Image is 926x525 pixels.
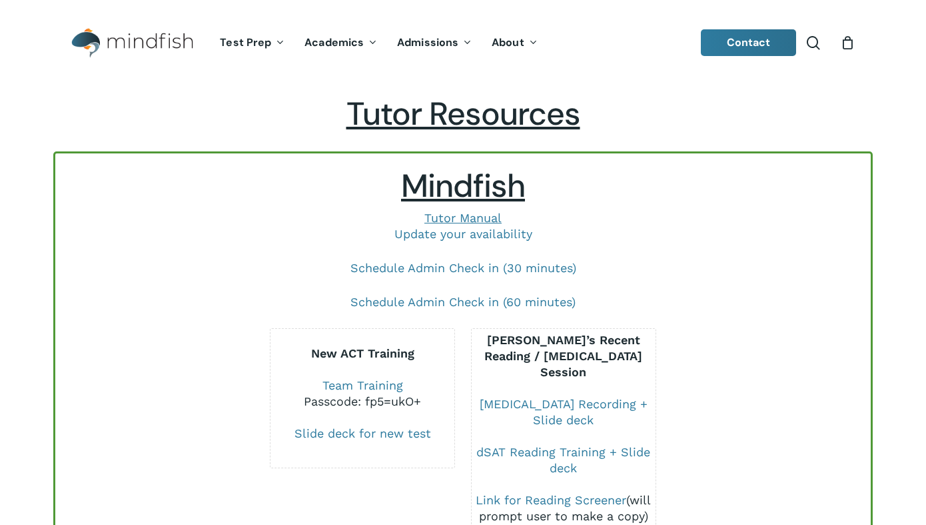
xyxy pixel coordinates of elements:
a: Test Prep [210,37,294,49]
header: Main Menu [53,18,873,68]
span: Mindfish [401,165,525,207]
a: Schedule Admin Check in (30 minutes) [350,261,576,275]
a: Cart [840,35,855,50]
a: dSAT Reading Training + Slide deck [476,445,650,475]
span: Tutor Resources [346,93,580,135]
a: Schedule Admin Check in (60 minutes) [350,295,576,309]
span: About [492,35,524,49]
a: About [482,37,548,49]
span: Academics [304,35,364,49]
nav: Main Menu [210,18,547,68]
a: Academics [294,37,387,49]
a: [MEDICAL_DATA] Recording + Slide deck [480,397,648,427]
div: Passcode: fp5=ukO+ [270,394,454,410]
a: Contact [701,29,797,56]
span: Admissions [397,35,458,49]
a: Link for Reading Screener [476,493,626,507]
a: Slide deck for new test [294,426,431,440]
a: Update your availability [394,227,532,241]
a: Tutor Manual [424,211,502,225]
span: Test Prep [220,35,271,49]
div: (will prompt user to make a copy) [472,492,656,524]
b: [PERSON_NAME]’s Recent Reading / [MEDICAL_DATA] Session [484,333,642,379]
a: Team Training [322,378,403,392]
a: Admissions [387,37,482,49]
b: New ACT Training [311,346,414,360]
span: Contact [727,35,771,49]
